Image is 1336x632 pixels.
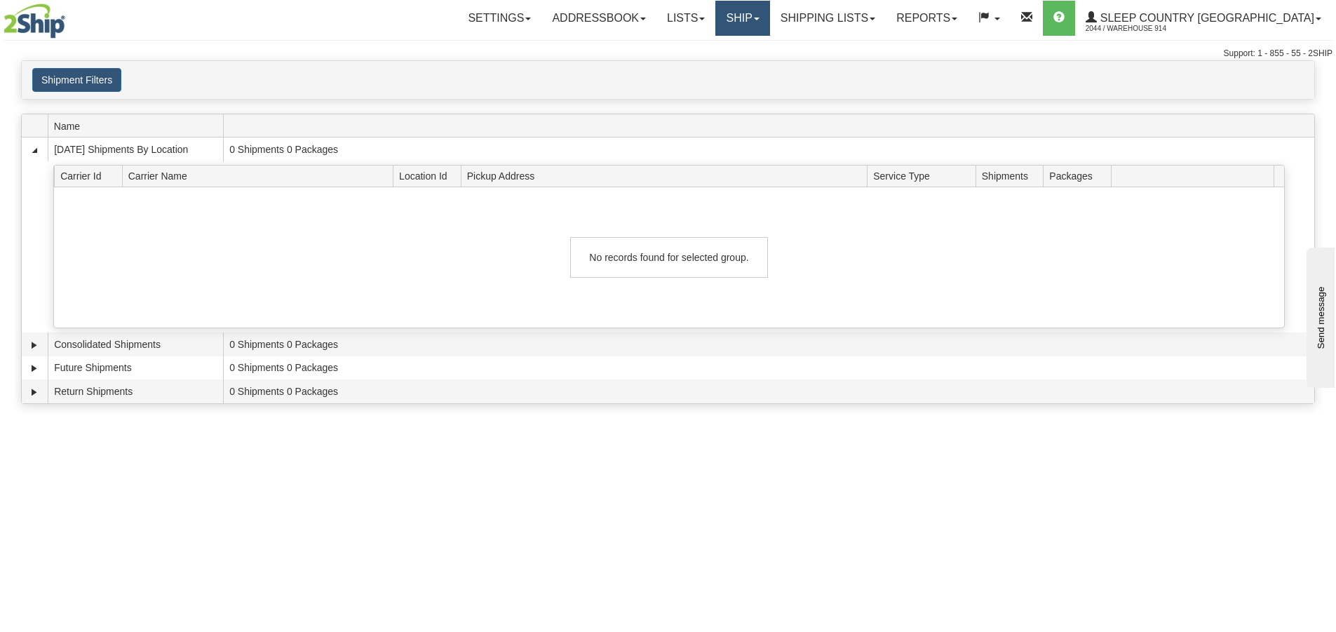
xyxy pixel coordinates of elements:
td: 0 Shipments 0 Packages [223,356,1314,380]
span: Sleep Country [GEOGRAPHIC_DATA] [1097,12,1314,24]
a: Collapse [27,143,41,157]
div: Support: 1 - 855 - 55 - 2SHIP [4,48,1332,60]
div: No records found for selected group. [570,237,768,278]
span: Location Id [399,165,461,187]
a: Lists [656,1,715,36]
a: Addressbook [541,1,656,36]
iframe: chat widget [1304,244,1335,387]
span: Shipments [982,165,1044,187]
a: Ship [715,1,769,36]
td: Return Shipments [48,379,223,403]
a: Shipping lists [770,1,886,36]
a: Expand [27,338,41,352]
a: Reports [886,1,968,36]
a: Expand [27,385,41,399]
td: 0 Shipments 0 Packages [223,379,1314,403]
div: Send message [11,12,130,22]
a: Sleep Country [GEOGRAPHIC_DATA] 2044 / Warehouse 914 [1075,1,1332,36]
td: 0 Shipments 0 Packages [223,137,1314,161]
span: Packages [1049,165,1111,187]
td: Future Shipments [48,356,223,380]
span: Carrier Id [60,165,122,187]
span: Name [54,115,223,137]
button: Shipment Filters [32,68,121,92]
td: 0 Shipments 0 Packages [223,332,1314,356]
a: Expand [27,361,41,375]
img: logo2044.jpg [4,4,65,39]
td: Consolidated Shipments [48,332,223,356]
span: 2044 / Warehouse 914 [1086,22,1191,36]
a: Settings [457,1,541,36]
span: Service Type [873,165,976,187]
span: Pickup Address [467,165,868,187]
td: [DATE] Shipments By Location [48,137,223,161]
span: Carrier Name [128,165,393,187]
